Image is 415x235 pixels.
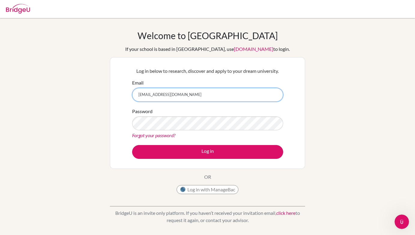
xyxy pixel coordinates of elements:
label: Email [132,79,144,86]
p: BridgeU is an invite only platform. If you haven’t received your invitation email, to request it ... [110,209,305,224]
p: OR [204,173,211,181]
label: Password [132,108,153,115]
p: Log in below to research, discover and apply to your dream university. [132,67,283,75]
h1: Welcome to [GEOGRAPHIC_DATA] [138,30,278,41]
button: Log in [132,145,283,159]
a: [DOMAIN_NAME] [234,46,273,52]
a: Forgot your password? [132,132,175,138]
iframe: Intercom live chat [395,215,409,229]
img: Bridge-U [6,4,30,14]
div: If your school is based in [GEOGRAPHIC_DATA], use to login. [125,45,290,53]
a: click here [276,210,295,216]
button: Log in with ManageBac [177,185,238,194]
